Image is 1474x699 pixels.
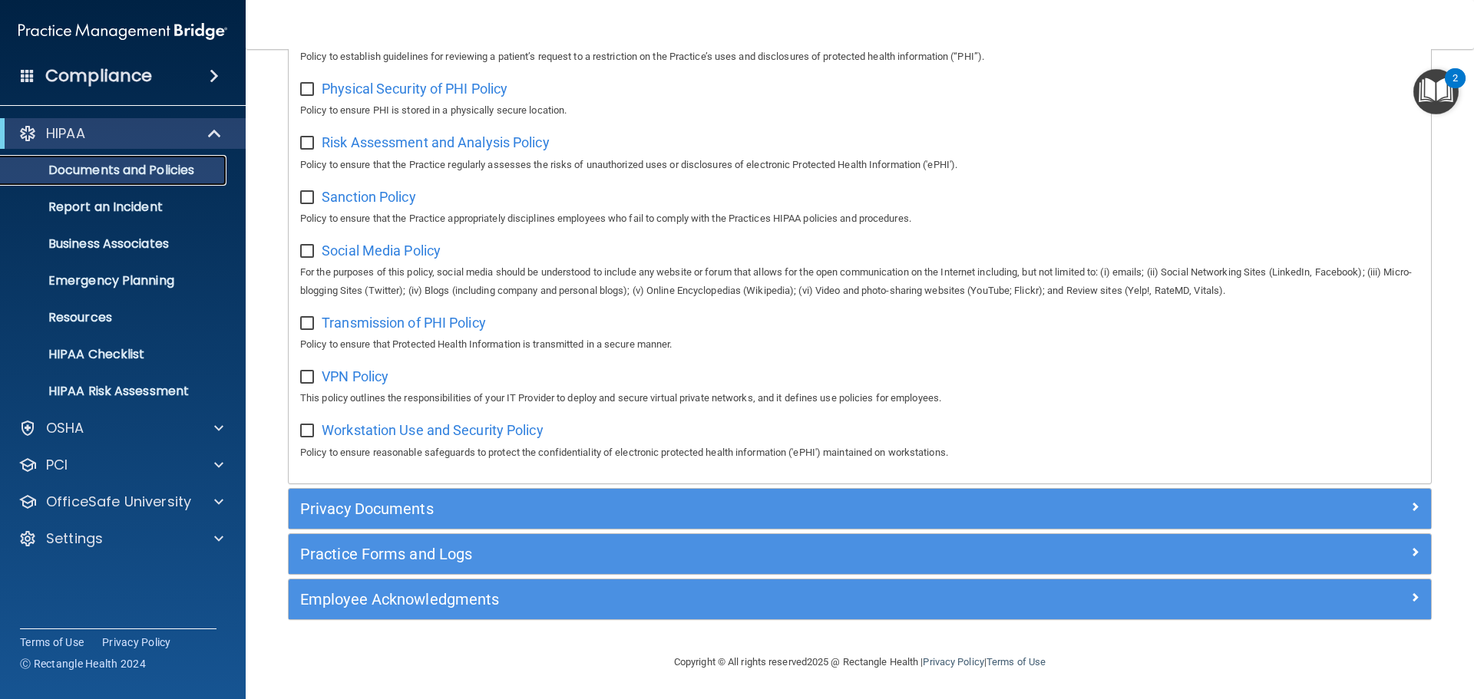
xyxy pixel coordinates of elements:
[10,199,220,215] p: Report an Incident
[10,163,220,178] p: Documents and Policies
[10,347,220,362] p: HIPAA Checklist
[987,656,1046,668] a: Terms of Use
[46,456,68,474] p: PCI
[322,81,507,97] span: Physical Security of PHI Policy
[45,65,152,87] h4: Compliance
[322,189,416,205] span: Sanction Policy
[300,500,1134,517] h5: Privacy Documents
[46,493,191,511] p: OfficeSafe University
[300,389,1419,407] p: This policy outlines the responsibilities of your IT Provider to deploy and secure virtual privat...
[10,310,220,325] p: Resources
[18,493,223,511] a: OfficeSafe University
[300,546,1134,562] h5: Practice Forms and Logs
[322,315,486,331] span: Transmission of PHI Policy
[300,496,1419,521] a: Privacy Documents
[10,236,220,252] p: Business Associates
[102,635,171,650] a: Privacy Policy
[18,124,223,143] a: HIPAA
[46,124,85,143] p: HIPAA
[300,101,1419,120] p: Policy to ensure PHI is stored in a physically secure location.
[1453,78,1458,98] div: 2
[923,656,983,668] a: Privacy Policy
[300,48,1419,66] p: Policy to establish guidelines for reviewing a patient’s request to a restriction on the Practice...
[18,419,223,437] a: OSHA
[322,422,544,438] span: Workstation Use and Security Policy
[322,134,550,150] span: Risk Assessment and Analysis Policy
[1413,69,1459,114] button: Open Resource Center, 2 new notifications
[18,456,223,474] a: PCI
[10,384,220,399] p: HIPAA Risk Assessment
[18,16,227,47] img: PMB logo
[20,656,146,671] span: Ⓒ Rectangle Health 2024
[322,242,441,259] span: Social Media Policy
[300,443,1419,462] p: Policy to ensure reasonable safeguards to protect the confidentiality of electronic protected hea...
[300,156,1419,174] p: Policy to ensure that the Practice regularly assesses the risks of unauthorized uses or disclosur...
[580,638,1140,687] div: Copyright © All rights reserved 2025 @ Rectangle Health | |
[300,591,1134,608] h5: Employee Acknowledgments
[18,529,223,548] a: Settings
[300,263,1419,300] p: For the purposes of this policy, social media should be understood to include any website or foru...
[10,273,220,289] p: Emergency Planning
[20,635,84,650] a: Terms of Use
[46,419,84,437] p: OSHA
[300,542,1419,566] a: Practice Forms and Logs
[322,368,388,384] span: VPN Policy
[300,335,1419,354] p: Policy to ensure that Protected Health Information is transmitted in a secure manner.
[300,587,1419,612] a: Employee Acknowledgments
[300,209,1419,228] p: Policy to ensure that the Practice appropriately disciplines employees who fail to comply with th...
[46,529,103,548] p: Settings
